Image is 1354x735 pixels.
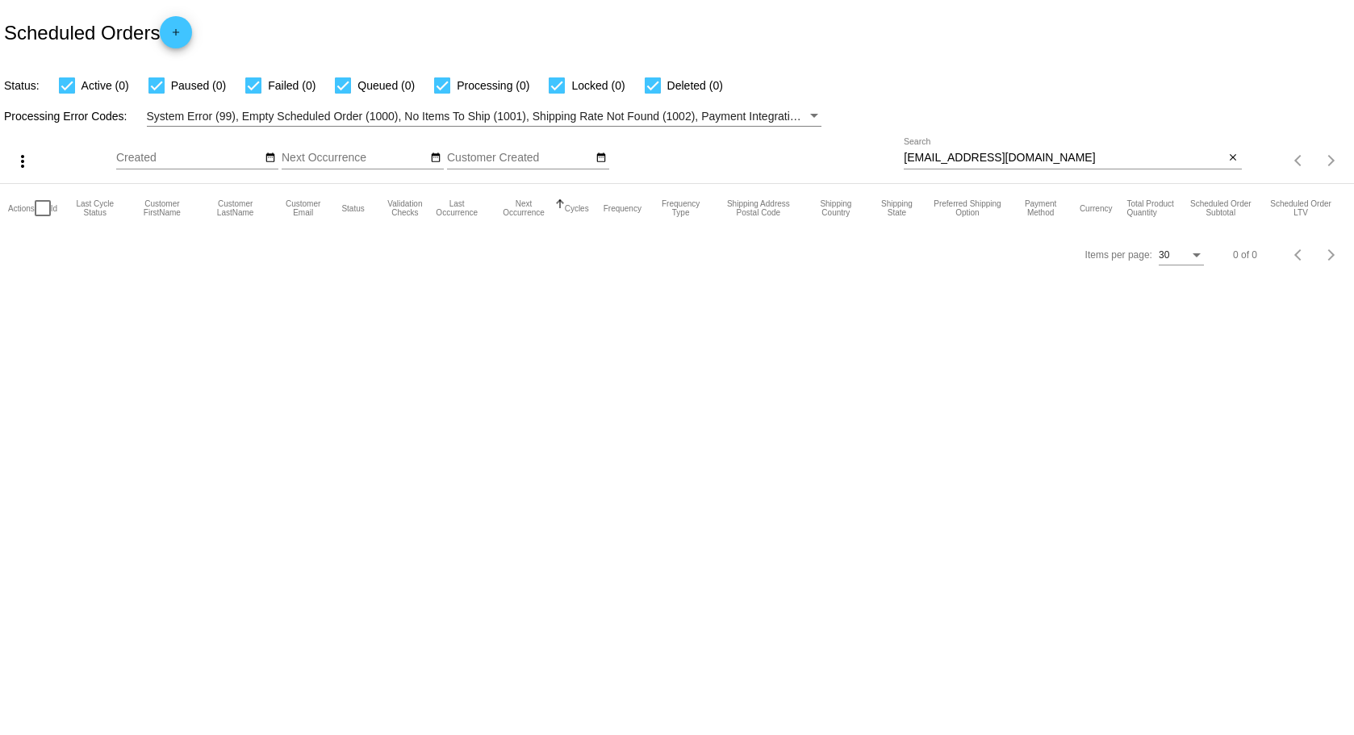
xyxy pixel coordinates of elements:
button: Change sorting for LifetimeValue [1270,199,1331,217]
button: Previous page [1283,239,1315,271]
mat-select: Filter by Processing Error Codes [147,106,822,127]
input: Next Occurrence [282,152,427,165]
div: Items per page: [1085,249,1152,261]
mat-icon: date_range [596,152,607,165]
button: Change sorting for CurrencyIso [1080,203,1113,213]
span: Failed (0) [268,76,316,95]
mat-header-cell: Actions [8,184,35,232]
button: Change sorting for ShippingCountry [811,199,860,217]
button: Change sorting for LastProcessingCycleId [72,199,118,217]
span: Locked (0) [571,76,625,95]
button: Change sorting for FrequencyType [656,199,705,217]
span: Queued (0) [357,76,415,95]
mat-icon: add [166,27,186,46]
mat-header-cell: Validation Checks [379,184,431,232]
mat-header-cell: Total Product Quantity [1126,184,1185,232]
button: Change sorting for Id [51,203,57,213]
h2: Scheduled Orders [4,16,192,48]
button: Change sorting for ShippingPostcode [720,199,796,217]
button: Change sorting for CustomerEmail [279,199,328,217]
input: Search [904,152,1224,165]
button: Change sorting for CustomerFirstName [132,199,191,217]
input: Customer Created [447,152,592,165]
button: Clear [1225,150,1242,167]
span: Deleted (0) [667,76,723,95]
button: Change sorting for Subtotal [1185,199,1256,217]
span: Active (0) [81,76,129,95]
button: Change sorting for ShippingState [875,199,918,217]
button: Change sorting for PaymentMethod.Type [1016,199,1065,217]
button: Next page [1315,239,1348,271]
mat-icon: more_vert [13,152,32,171]
button: Change sorting for NextOccurrenceUtc [497,199,550,217]
button: Previous page [1283,144,1315,177]
mat-select: Items per page: [1159,250,1204,261]
span: 30 [1159,249,1169,261]
span: Status: [4,79,40,92]
button: Change sorting for CustomerLastName [206,199,264,217]
span: Processing (0) [457,76,529,95]
mat-icon: date_range [265,152,276,165]
button: Change sorting for LastOccurrenceUtc [431,199,483,217]
button: Next page [1315,144,1348,177]
button: Change sorting for PreferredShippingOption [934,199,1002,217]
button: Change sorting for Frequency [604,203,641,213]
button: Change sorting for Status [341,203,364,213]
mat-icon: date_range [430,152,441,165]
span: Processing Error Codes: [4,110,127,123]
input: Created [116,152,261,165]
mat-icon: close [1227,152,1239,165]
span: Paused (0) [171,76,226,95]
div: 0 of 0 [1233,249,1257,261]
button: Change sorting for Cycles [565,203,589,213]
